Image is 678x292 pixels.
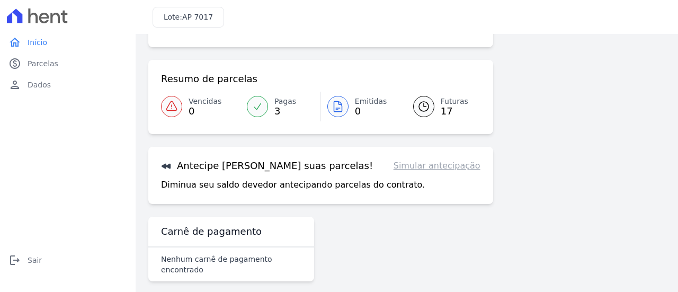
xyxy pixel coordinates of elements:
span: Pagas [274,96,296,107]
span: Vencidas [189,96,221,107]
span: Sair [28,255,42,266]
i: home [8,36,21,49]
h3: Antecipe [PERSON_NAME] suas parcelas! [161,160,373,172]
a: logoutSair [4,250,131,271]
a: paidParcelas [4,53,131,74]
span: Futuras [441,96,468,107]
span: Dados [28,79,51,90]
h3: Lote: [164,12,213,23]
a: Simular antecipação [394,160,480,172]
p: Nenhum carnê de pagamento encontrado [161,254,301,275]
a: homeInício [4,32,131,53]
i: logout [8,254,21,267]
h3: Resumo de parcelas [161,73,257,85]
a: personDados [4,74,131,95]
a: Vencidas 0 [161,92,240,121]
span: Emitidas [355,96,387,107]
h3: Carnê de pagamento [161,225,262,238]
i: person [8,78,21,91]
span: 0 [355,107,387,116]
span: 17 [441,107,468,116]
a: Pagas 3 [240,92,320,121]
span: Início [28,37,47,48]
span: 3 [274,107,296,116]
a: Emitidas 0 [321,92,400,121]
span: AP 7017 [182,13,213,21]
i: paid [8,57,21,70]
span: Parcelas [28,58,58,69]
a: Futuras 17 [400,92,480,121]
p: Diminua seu saldo devedor antecipando parcelas do contrato. [161,179,425,191]
span: 0 [189,107,221,116]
